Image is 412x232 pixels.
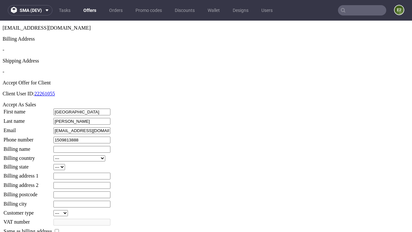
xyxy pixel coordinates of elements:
td: Billing state [3,143,52,150]
td: Email [3,106,52,114]
td: Billing name [3,125,52,132]
div: Accept Offer for Client [3,59,409,65]
button: sma (dev) [8,5,52,15]
span: sma (dev) [20,8,42,13]
div: Accept As Sales [3,81,409,87]
td: Last name [3,97,52,104]
div: Shipping Address [3,37,409,43]
figcaption: e2 [395,5,404,15]
a: Wallet [204,5,224,15]
td: First name [3,88,52,95]
span: [EMAIL_ADDRESS][DOMAIN_NAME] [3,5,91,10]
p: Client User ID: [3,70,409,76]
td: Customer type [3,189,52,196]
td: Billing address 1 [3,152,52,159]
td: Billing city [3,180,52,187]
a: Designs [229,5,252,15]
td: Same as billing address [3,207,52,214]
a: Orders [105,5,126,15]
a: Tasks [55,5,74,15]
a: Users [257,5,276,15]
a: Promo codes [132,5,166,15]
td: VAT number [3,198,52,205]
a: 22261055 [34,70,55,76]
a: Discounts [171,5,199,15]
span: - [3,26,4,32]
a: Offers [80,5,100,15]
td: Phone number [3,116,52,123]
td: Billing country [3,134,52,141]
div: Billing Address [3,15,409,21]
td: Billing address 2 [3,161,52,169]
span: - [3,48,4,54]
td: Billing postcode [3,170,52,178]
